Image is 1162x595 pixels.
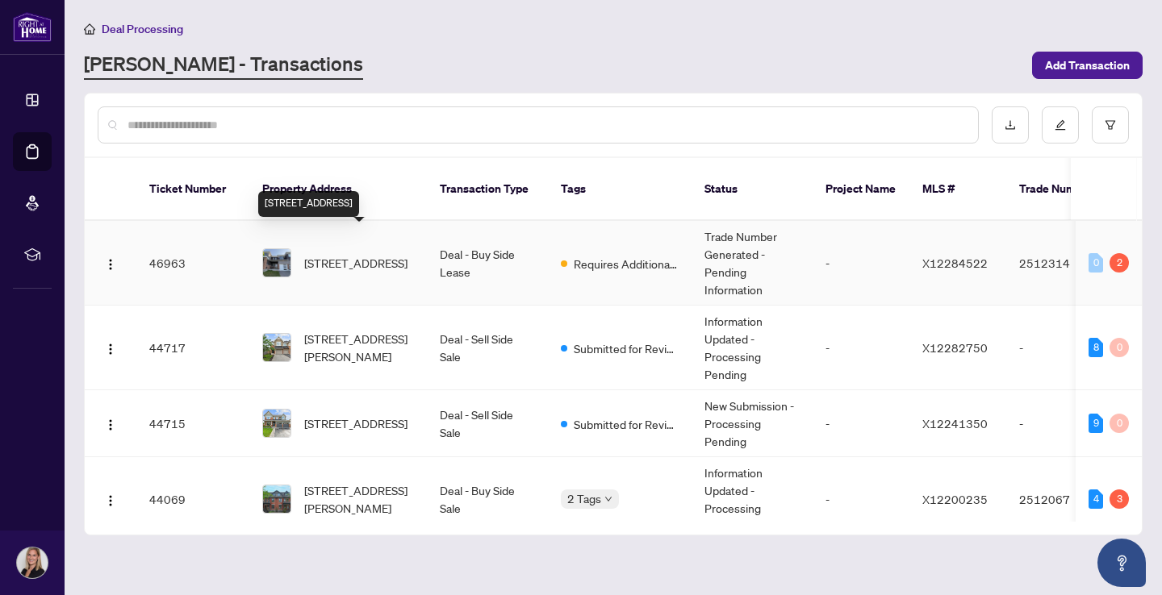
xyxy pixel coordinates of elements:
img: Logo [104,494,117,507]
div: 2 [1110,253,1129,273]
span: filter [1105,119,1116,131]
button: Logo [98,335,123,360]
a: [PERSON_NAME] - Transactions [84,51,363,80]
img: thumbnail-img [263,249,290,277]
button: Logo [98,250,123,276]
img: logo [13,12,52,42]
div: 4 [1089,489,1103,509]
th: Status [692,158,813,221]
div: [STREET_ADDRESS] [258,191,359,217]
span: X12282750 [922,340,988,355]
img: Logo [104,418,117,431]
div: 0 [1110,338,1129,357]
th: Project Name [813,158,909,221]
th: Transaction Type [427,158,548,221]
td: Information Updated - Processing Pending [692,457,813,542]
td: Deal - Sell Side Sale [427,306,548,390]
div: 9 [1089,414,1103,433]
td: - [813,306,909,390]
span: X12200235 [922,492,988,506]
th: Trade Number [1006,158,1119,221]
td: - [813,390,909,457]
div: 3 [1110,489,1129,509]
th: Tags [548,158,692,221]
button: download [992,106,1029,144]
span: [STREET_ADDRESS][PERSON_NAME] [304,481,414,517]
th: Ticket Number [136,158,249,221]
td: Deal - Buy Side Lease [427,221,548,306]
img: thumbnail-img [263,410,290,437]
td: - [1006,390,1119,457]
td: Information Updated - Processing Pending [692,306,813,390]
button: filter [1092,106,1129,144]
button: Logo [98,410,123,436]
td: 46963 [136,221,249,306]
span: Submitted for Review [574,415,679,433]
span: Add Transaction [1045,52,1130,78]
button: Add Transaction [1032,52,1143,79]
td: Trade Number Generated - Pending Information [692,221,813,306]
td: 44715 [136,390,249,457]
span: Requires Additional Docs [574,255,679,273]
span: down [604,495,612,503]
span: Submitted for Review [574,339,679,357]
span: home [84,23,95,35]
span: X12241350 [922,416,988,431]
td: - [813,457,909,542]
span: [STREET_ADDRESS][PERSON_NAME] [304,330,414,365]
td: 2512314 [1006,221,1119,306]
td: Deal - Buy Side Sale [427,457,548,542]
div: 8 [1089,338,1103,357]
span: X12284522 [922,256,988,270]
img: Logo [104,258,117,271]
div: 0 [1110,414,1129,433]
span: edit [1055,119,1066,131]
th: MLS # [909,158,1006,221]
button: edit [1042,106,1079,144]
img: thumbnail-img [263,485,290,513]
span: 2 Tags [567,489,601,508]
span: download [1005,119,1016,131]
span: [STREET_ADDRESS] [304,254,408,272]
td: 2512067 [1006,457,1119,542]
th: Property Address [249,158,427,221]
button: Open asap [1097,539,1146,587]
td: 44069 [136,457,249,542]
img: Logo [104,343,117,356]
td: Deal - Sell Side Sale [427,390,548,457]
td: 44717 [136,306,249,390]
td: - [1006,306,1119,390]
td: - [813,221,909,306]
td: New Submission - Processing Pending [692,390,813,457]
img: thumbnail-img [263,334,290,361]
span: Deal Processing [102,22,183,36]
span: [STREET_ADDRESS] [304,414,408,432]
button: Logo [98,486,123,512]
img: Profile Icon [17,547,48,578]
div: 0 [1089,253,1103,273]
